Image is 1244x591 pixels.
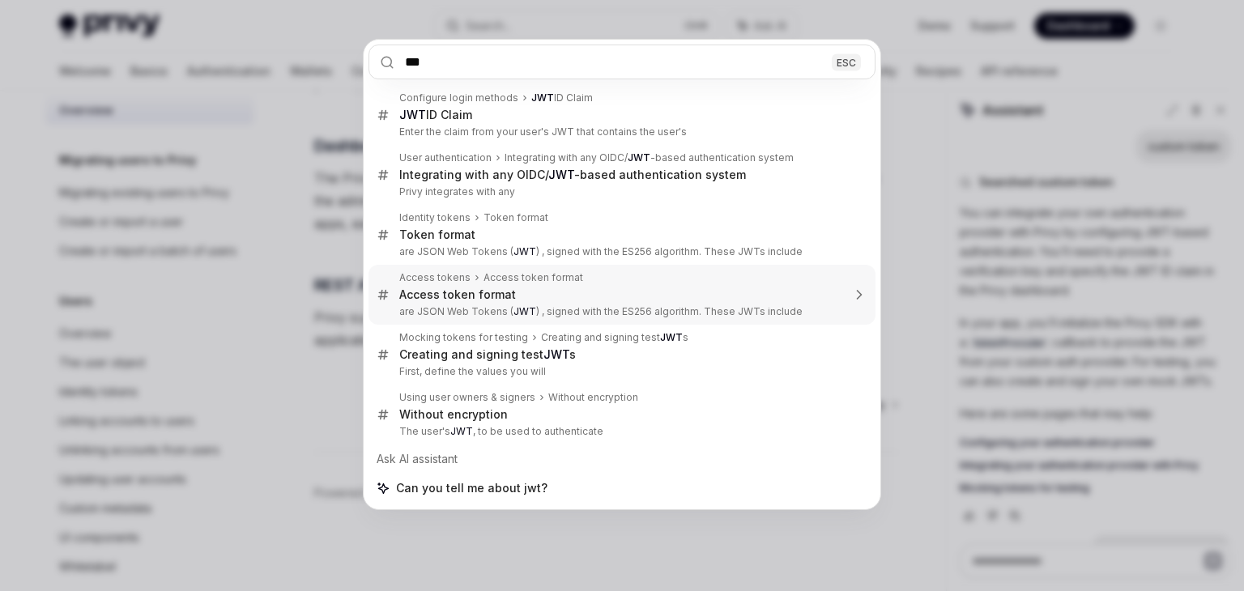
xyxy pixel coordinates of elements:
b: JWT [543,347,569,361]
div: Access token format [399,287,516,302]
div: Integrating with any OIDC/ -based authentication system [399,168,746,182]
div: Configure login methods [399,91,518,104]
div: Ask AI assistant [369,444,875,474]
div: Token format [484,211,548,224]
p: The user's , to be used to authenticate [399,425,841,438]
span: Can you tell me about jwt? [396,480,547,496]
b: JWT [531,91,554,104]
b: JWT [513,305,536,317]
div: Access token format [484,271,583,284]
p: are JSON Web Tokens ( ) , signed with the ES256 algorithm. These JWTs include [399,305,841,318]
b: JWT [450,425,473,437]
div: Without encryption [399,407,508,422]
p: Privy integrates with any [399,185,841,198]
div: Using user owners & signers [399,391,535,404]
b: JWT [660,331,683,343]
b: JWT [513,245,536,257]
b: JWT [548,168,574,181]
div: Identity tokens [399,211,471,224]
p: are JSON Web Tokens ( ) , signed with the ES256 algorithm. These JWTs include [399,245,841,258]
p: First, define the values you will [399,365,841,378]
div: ID Claim [531,91,593,104]
div: ID Claim [399,108,472,122]
div: Integrating with any OIDC/ -based authentication system [505,151,794,164]
p: Enter the claim from your user's JWT that contains the user's [399,125,841,138]
div: Creating and signing test s [399,347,576,362]
b: JWT [399,108,426,121]
div: Token format [399,227,475,242]
div: Mocking tokens for testing [399,331,528,344]
div: Creating and signing test s [541,331,688,344]
b: JWT [628,151,650,164]
div: Access tokens [399,271,471,284]
div: ESC [832,53,861,70]
div: Without encryption [548,391,638,404]
div: User authentication [399,151,492,164]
